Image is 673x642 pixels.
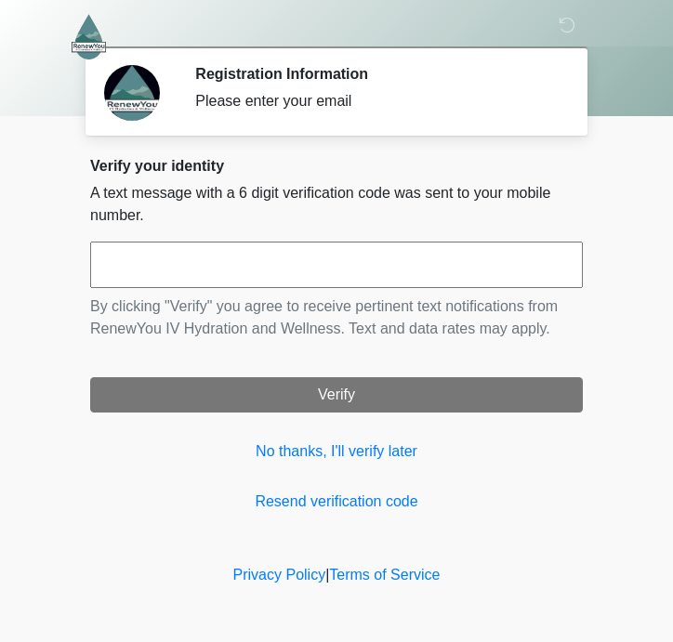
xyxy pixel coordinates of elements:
img: RenewYou IV Hydration and Wellness Logo [72,14,106,59]
h2: Registration Information [195,65,555,83]
a: | [325,567,329,583]
p: By clicking "Verify" you agree to receive pertinent text notifications from RenewYou IV Hydration... [90,295,583,340]
a: Privacy Policy [233,567,326,583]
a: No thanks, I'll verify later [90,440,583,463]
a: Terms of Service [329,567,440,583]
button: Verify [90,377,583,413]
img: Agent Avatar [104,65,160,121]
div: Please enter your email [195,90,555,112]
a: Resend verification code [90,491,583,513]
p: A text message with a 6 digit verification code was sent to your mobile number. [90,182,583,227]
h2: Verify your identity [90,157,583,175]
